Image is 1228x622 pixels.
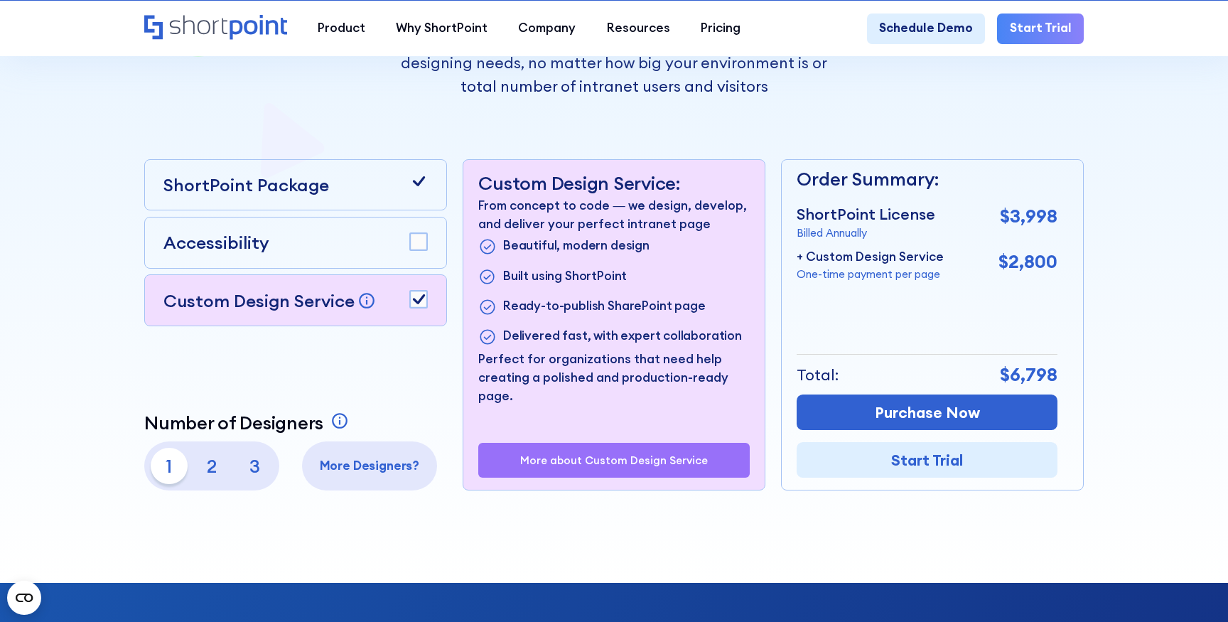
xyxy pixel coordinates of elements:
[478,197,749,234] p: From concept to code — we design, develop, and deliver your perfect intranet page
[144,412,352,434] a: Number of Designers
[396,19,488,38] div: Why ShortPoint
[308,457,431,476] p: More Designers?
[303,14,381,44] a: Product
[518,19,576,38] div: Company
[503,237,650,257] p: Beautiful, modern design
[997,14,1084,44] a: Start Trial
[144,15,287,42] a: Home
[144,412,323,434] p: Number of Designers
[1000,361,1057,389] p: $6,798
[797,267,944,283] p: One-time payment per page
[607,19,670,38] div: Resources
[797,363,839,386] p: Total:
[478,350,749,406] p: Perfect for organizations that need help creating a polished and production-ready page.
[1157,554,1228,622] iframe: Chat Widget
[503,14,591,44] a: Company
[193,448,230,485] p: 2
[797,225,935,242] p: Billed Annually
[163,172,329,198] p: ShortPoint Package
[797,248,944,267] p: + Custom Design Service
[867,14,986,44] a: Schedule Demo
[797,203,935,225] p: ShortPoint License
[384,28,844,97] p: ShortPoint pricing is aligned with your sites building and designing needs, no matter how big you...
[503,327,742,348] p: Delivered fast, with expert collaboration
[685,14,755,44] a: Pricing
[591,14,685,44] a: Resources
[503,267,627,288] p: Built using ShortPoint
[998,248,1057,276] p: $2,800
[797,395,1057,430] a: Purchase Now
[7,581,41,615] button: Open CMP widget
[381,14,503,44] a: Why ShortPoint
[151,448,188,485] p: 1
[701,19,740,38] div: Pricing
[318,19,365,38] div: Product
[478,172,749,194] p: Custom Design Service:
[1000,203,1057,230] p: $3,998
[237,448,274,485] p: 3
[163,230,269,255] p: Accessibility
[503,297,705,318] p: Ready-to-publish SharePoint page
[797,166,1057,193] p: Order Summary:
[163,290,355,311] p: Custom Design Service
[797,442,1057,478] a: Start Trial
[520,454,708,467] a: More about Custom Design Service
